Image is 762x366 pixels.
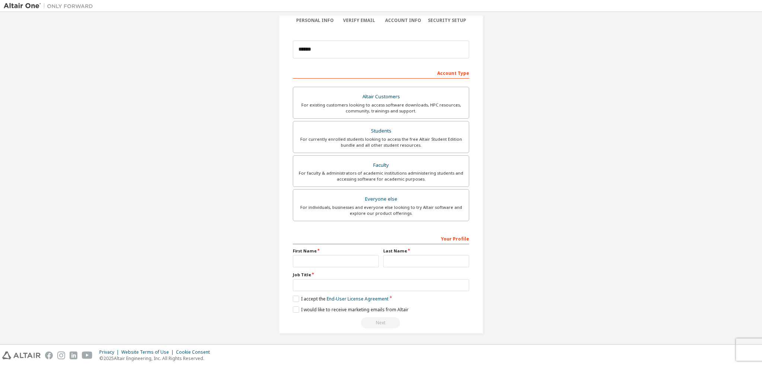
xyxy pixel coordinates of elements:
[298,136,464,148] div: For currently enrolled students looking to access the free Altair Student Edition bundle and all ...
[293,232,469,244] div: Your Profile
[298,102,464,114] div: For existing customers looking to access software downloads, HPC resources, community, trainings ...
[82,351,93,359] img: youtube.svg
[293,317,469,328] div: Read and acccept EULA to continue
[293,67,469,79] div: Account Type
[298,160,464,171] div: Faculty
[45,351,53,359] img: facebook.svg
[293,272,469,278] label: Job Title
[298,194,464,204] div: Everyone else
[57,351,65,359] img: instagram.svg
[327,296,388,302] a: End-User License Agreement
[99,355,214,362] p: © 2025 Altair Engineering, Inc. All Rights Reserved.
[298,126,464,136] div: Students
[293,17,337,23] div: Personal Info
[298,204,464,216] div: For individuals, businesses and everyone else looking to try Altair software and explore our prod...
[70,351,77,359] img: linkedin.svg
[2,351,41,359] img: altair_logo.svg
[293,296,388,302] label: I accept the
[383,248,469,254] label: Last Name
[176,349,214,355] div: Cookie Consent
[293,306,409,313] label: I would like to receive marketing emails from Altair
[298,92,464,102] div: Altair Customers
[99,349,121,355] div: Privacy
[337,17,381,23] div: Verify Email
[4,2,97,10] img: Altair One
[293,248,379,254] label: First Name
[425,17,470,23] div: Security Setup
[381,17,425,23] div: Account Info
[298,170,464,182] div: For faculty & administrators of academic institutions administering students and accessing softwa...
[121,349,176,355] div: Website Terms of Use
